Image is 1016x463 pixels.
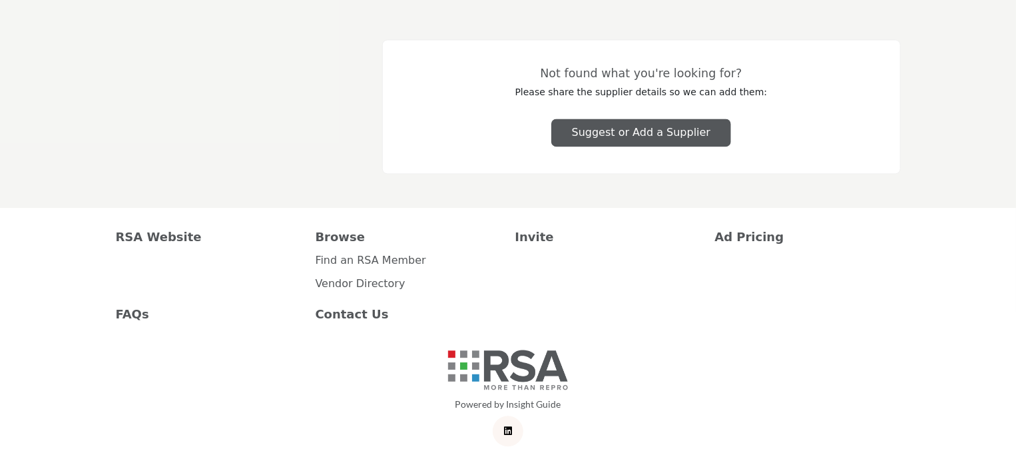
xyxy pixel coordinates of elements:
[116,228,302,246] a: RSA Website
[116,305,302,323] a: FAQs
[409,67,874,81] h3: Not found what you're looking for?
[515,87,768,97] span: Please share the supplier details so we can add them:
[448,350,568,390] img: No Site Logo
[551,119,731,147] button: Suggest or Add a Supplier
[515,228,701,246] a: Invite
[493,416,523,446] a: LinkedIn Link
[316,228,501,246] a: Browse
[316,305,501,323] a: Contact Us
[455,398,561,410] a: Powered by Insight Guide
[316,277,405,290] a: Vendor Directory
[316,254,426,266] a: Find an RSA Member
[715,228,901,246] a: Ad Pricing
[572,126,710,139] span: Suggest or Add a Supplier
